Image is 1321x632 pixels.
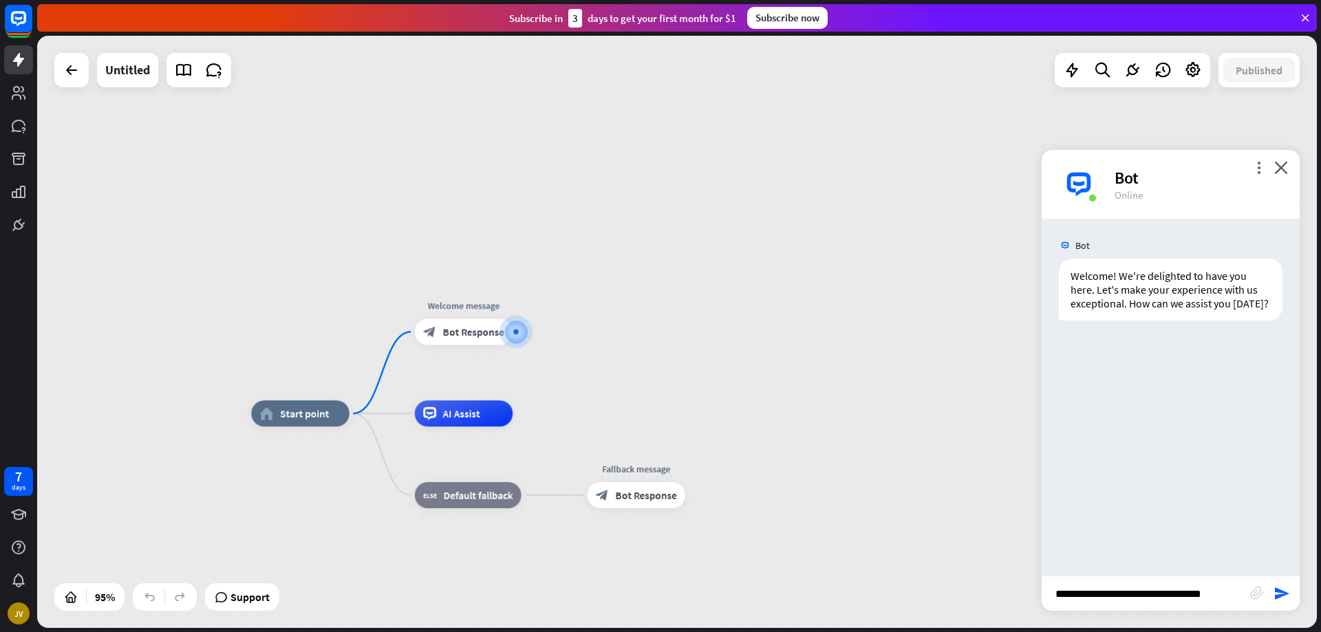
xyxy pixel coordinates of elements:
[1075,239,1090,252] span: Bot
[405,299,523,312] div: Welcome message
[1115,167,1283,188] div: Bot
[1115,188,1283,201] div: Online
[509,9,736,28] div: Subscribe in days to get your first month for $1
[1223,58,1295,83] button: Published
[568,9,582,28] div: 3
[615,489,676,502] span: Bot Response
[15,470,22,483] div: 7
[1059,259,1282,320] div: Welcome! We're delighted to have you here. Let's make your experience with us exceptional. How ca...
[1250,586,1264,600] i: block_attachment
[260,407,274,420] i: home_2
[423,325,436,338] i: block_bot_response
[4,467,33,496] a: 7 days
[12,483,25,492] div: days
[423,489,437,502] i: block_fallback
[443,407,480,420] span: AI Assist
[747,7,828,29] div: Subscribe now
[444,489,513,502] span: Default fallback
[577,463,695,476] div: Fallback message
[105,53,150,87] div: Untitled
[596,489,609,502] i: block_bot_response
[1274,585,1290,602] i: send
[91,586,119,608] div: 95%
[8,602,30,624] div: JV
[443,325,504,338] span: Bot Response
[1274,161,1288,174] i: close
[1252,161,1265,174] i: more_vert
[280,407,329,420] span: Start point
[230,586,270,608] span: Support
